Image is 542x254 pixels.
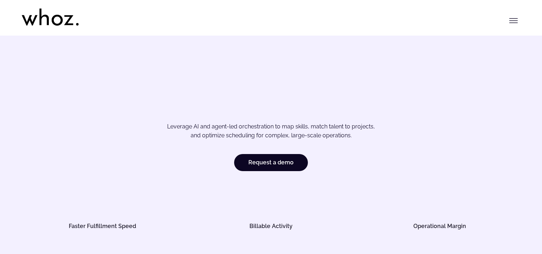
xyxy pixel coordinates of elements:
a: Request a demo [234,154,308,171]
p: Leverage AI and agent-led orchestration to map skills, match talent to projects, and optimize sch... [47,122,496,140]
button: Toggle menu [506,14,521,28]
h5: Faster Fulfillment Speed [30,223,175,229]
h5: Operational Margin [367,223,512,229]
iframe: Chatbot [495,207,532,244]
h5: Billable Activity [198,223,344,229]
